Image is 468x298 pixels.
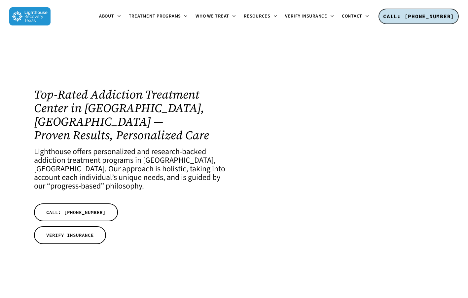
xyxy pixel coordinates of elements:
[9,7,51,25] img: Lighthouse Recovery Texas
[46,209,106,216] span: CALL: [PHONE_NUMBER]
[34,88,226,142] h1: Top-Rated Addiction Treatment Center in [GEOGRAPHIC_DATA], [GEOGRAPHIC_DATA] — Proven Results, Pe...
[244,13,270,20] span: Resources
[281,14,338,19] a: Verify Insurance
[192,14,240,19] a: Who We Treat
[285,13,327,20] span: Verify Insurance
[34,203,118,221] a: CALL: [PHONE_NUMBER]
[34,148,226,191] h4: Lighthouse offers personalized and research-backed addiction treatment programs in [GEOGRAPHIC_DA...
[338,14,373,19] a: Contact
[378,9,459,24] a: CALL: [PHONE_NUMBER]
[383,13,454,20] span: CALL: [PHONE_NUMBER]
[240,14,281,19] a: Resources
[125,14,192,19] a: Treatment Programs
[50,180,101,192] a: progress-based
[342,13,362,20] span: Contact
[46,232,94,238] span: VERIFY INSURANCE
[34,226,106,244] a: VERIFY INSURANCE
[95,14,125,19] a: About
[196,13,229,20] span: Who We Treat
[99,13,114,20] span: About
[129,13,181,20] span: Treatment Programs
